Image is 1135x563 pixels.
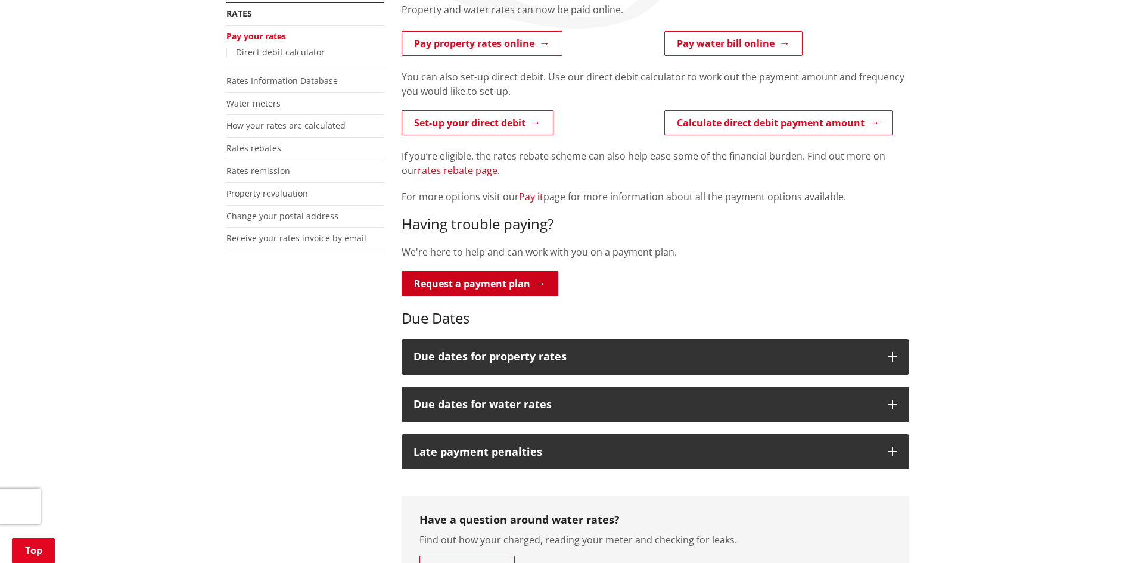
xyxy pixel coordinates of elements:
[402,2,909,31] div: Property and water rates can now be paid online.
[402,310,909,327] h3: Due Dates
[413,351,876,363] h3: Due dates for property rates
[419,514,891,527] h3: Have a question around water rates?
[226,75,338,86] a: Rates Information Database
[402,70,909,98] p: You can also set-up direct debit. Use our direct debit calculator to work out the payment amount ...
[418,164,500,177] a: rates rebate page.
[402,271,558,296] a: Request a payment plan
[236,46,325,58] a: Direct debit calculator
[402,434,909,470] button: Late payment penalties
[226,8,252,19] a: Rates
[226,210,338,222] a: Change your postal address
[402,245,909,259] p: We're here to help and can work with you on a payment plan.
[226,142,281,154] a: Rates rebates
[419,533,891,547] p: Find out how your charged, reading your meter and checking for leaks.
[226,98,281,109] a: Water meters
[226,30,286,42] a: Pay your rates
[664,31,803,56] a: Pay water bill online
[664,110,893,135] a: Calculate direct debit payment amount
[402,149,909,178] p: If you’re eligible, the rates rebate scheme can also help ease some of the financial burden. Find...
[402,216,909,233] h3: Having trouble paying?
[402,339,909,375] button: Due dates for property rates
[402,31,562,56] a: Pay property rates online
[519,190,543,203] a: Pay it
[226,232,366,244] a: Receive your rates invoice by email
[226,165,290,176] a: Rates remission
[402,110,553,135] a: Set-up your direct debit
[226,120,346,131] a: How your rates are calculated
[12,538,55,563] a: Top
[413,399,876,410] h3: Due dates for water rates
[226,188,308,199] a: Property revaluation
[402,387,909,422] button: Due dates for water rates
[402,189,909,204] p: For more options visit our page for more information about all the payment options available.
[413,446,876,458] h3: Late payment penalties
